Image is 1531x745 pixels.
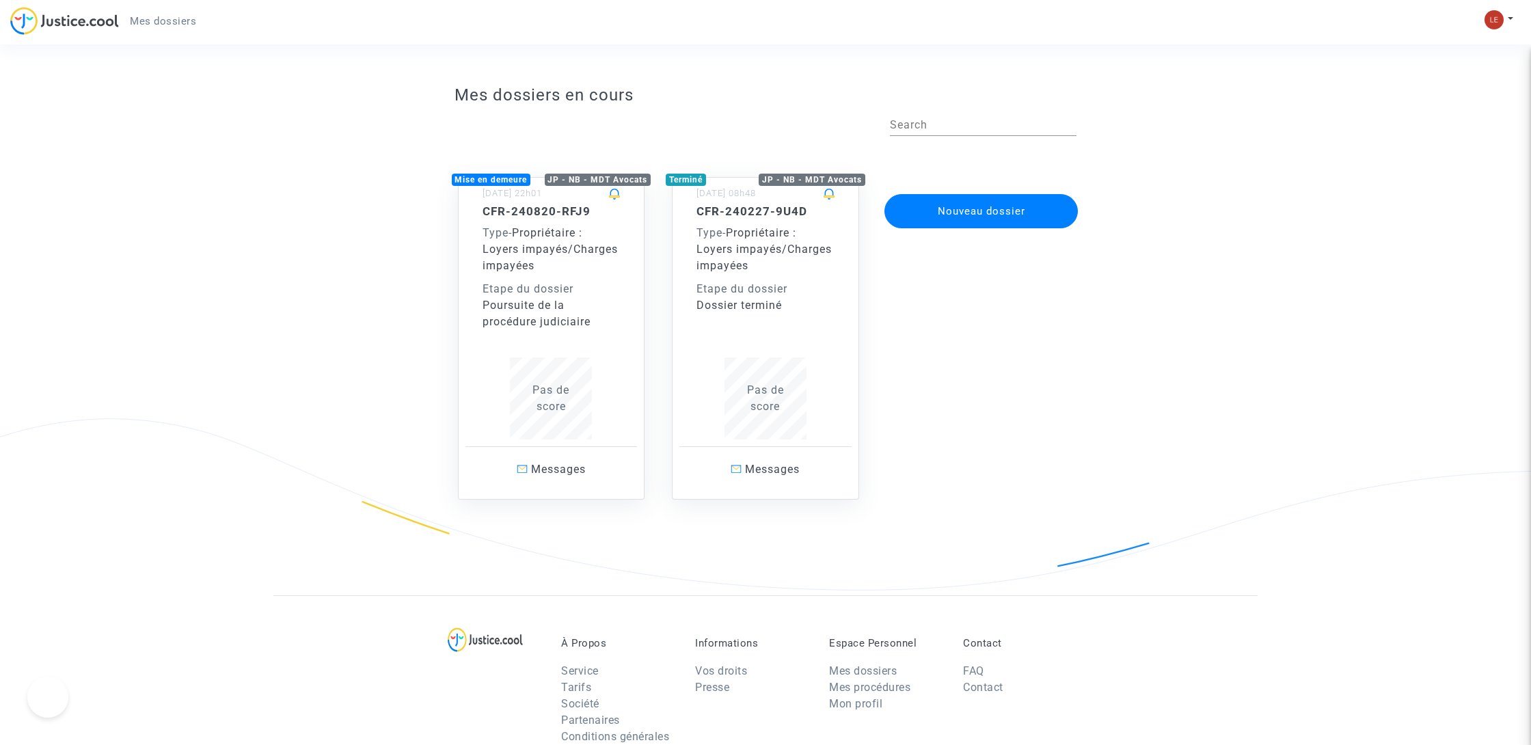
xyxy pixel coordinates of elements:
a: Société [561,697,599,710]
p: Informations [695,637,809,649]
button: Nouveau dossier [884,194,1079,228]
small: [DATE] 22h01 [483,188,542,198]
a: Mise en demeureJP - NB - MDT Avocats[DATE] 22h01CFR-240820-RFJ9Type-Propriétaire : Loyers impayés... [444,150,659,500]
div: Terminé [666,174,706,186]
div: Etape du dossier [696,281,835,297]
div: Mise en demeure [452,174,531,186]
div: Etape du dossier [483,281,621,297]
span: Type [483,226,509,239]
a: Messages [679,446,852,492]
p: Espace Personnel [829,637,943,649]
a: Tarifs [561,681,591,694]
span: - [696,226,726,239]
img: logo-lg.svg [448,627,524,652]
small: [DATE] 08h48 [696,188,756,198]
a: Conditions générales [561,730,669,743]
img: jc-logo.svg [10,7,119,35]
span: Pas de score [747,383,784,413]
a: Mon profil [829,697,882,710]
a: FAQ [963,664,984,677]
div: Dossier terminé [696,297,835,314]
p: À Propos [561,637,675,649]
a: Vos droits [695,664,747,677]
h5: CFR-240820-RFJ9 [483,204,621,218]
span: Messages [531,463,586,476]
a: Contact [963,681,1003,694]
div: JP - NB - MDT Avocats [545,174,651,186]
a: Partenaires [561,714,620,727]
a: Messages [465,446,638,492]
a: Mes dossiers [829,664,897,677]
h5: CFR-240227-9U4D [696,204,835,218]
div: Poursuite de la procédure judiciaire [483,297,621,330]
span: Pas de score [532,383,569,413]
a: Service [561,664,599,677]
div: JP - NB - MDT Avocats [759,174,865,186]
iframe: Help Scout Beacon - Open [27,677,68,718]
a: TerminéJP - NB - MDT Avocats[DATE] 08h48CFR-240227-9U4DType-Propriétaire : Loyers impayés/Charges... [658,150,873,500]
span: Propriétaire : Loyers impayés/Charges impayées [483,226,618,272]
span: Type [696,226,722,239]
p: Contact [963,637,1076,649]
img: 4d9227a24377f7d97e8abcd958bcfdca [1485,10,1504,29]
a: Mes dossiers [119,11,207,31]
h3: Mes dossiers en cours [455,85,1077,105]
span: Messages [745,463,800,476]
a: Mes procédures [829,681,910,694]
span: Mes dossiers [130,15,196,27]
a: Presse [695,681,729,694]
span: - [483,226,512,239]
span: Propriétaire : Loyers impayés/Charges impayées [696,226,832,272]
a: Nouveau dossier [883,185,1080,198]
